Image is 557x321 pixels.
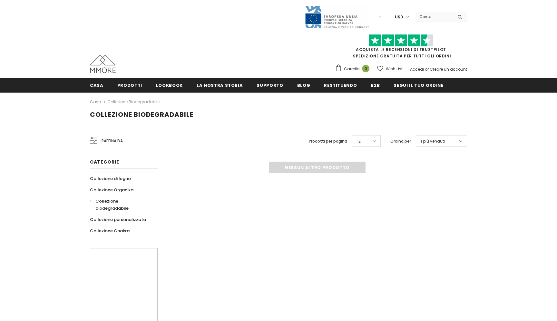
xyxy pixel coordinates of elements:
[90,159,119,165] span: Categorie
[335,64,373,74] a: Carrello 0
[390,138,411,145] label: Ordina per
[95,198,129,211] span: Collezione biodegradabile
[425,66,429,72] span: or
[90,228,130,234] span: Collezione Chakra
[371,82,380,88] span: B2B
[117,78,142,92] a: Prodotti
[335,37,467,59] span: SPEDIZIONE GRATUITA PER TUTTI GLI ORDINI
[362,65,369,72] span: 0
[90,196,151,214] a: Collezione biodegradabile
[90,55,116,73] img: Casi MMORE
[324,82,357,88] span: Restituendo
[386,66,403,72] span: Wish List
[377,63,403,75] a: Wish List
[305,5,369,29] img: Javni Razpis
[257,78,283,92] a: supporto
[369,34,433,47] img: Fidati di Pilot Stars
[90,187,133,193] span: Collezione Organika
[305,14,369,19] a: Javni Razpis
[197,78,243,92] a: La nostra storia
[90,110,193,119] span: Collezione biodegradabile
[415,12,453,21] input: Search Site
[90,225,130,236] a: Collezione Chakra
[371,78,380,92] a: B2B
[430,66,467,72] a: Creare un account
[297,78,310,92] a: Blog
[107,99,160,105] a: Collezione biodegradabile
[90,184,133,196] a: Collezione Organika
[156,82,183,88] span: Lookbook
[410,66,424,72] a: Accedi
[394,78,443,92] a: Segui il tuo ordine
[90,82,103,88] span: Casa
[90,98,101,106] a: Casa
[297,82,310,88] span: Blog
[421,138,445,145] span: I più venduti
[156,78,183,92] a: Lookbook
[102,137,123,145] span: Raffina da
[394,82,443,88] span: Segui il tuo ordine
[357,138,361,145] span: 12
[90,78,103,92] a: Casa
[197,82,243,88] span: La nostra storia
[309,138,347,145] label: Prodotti per pagina
[395,14,403,20] span: USD
[257,82,283,88] span: supporto
[90,176,131,182] span: Collezione di legno
[90,173,131,184] a: Collezione di legno
[344,66,359,72] span: Carrello
[90,214,146,225] a: Collezione personalizzata
[90,216,146,223] span: Collezione personalizzata
[356,47,446,52] a: Acquista le recensioni di TrustPilot
[117,82,142,88] span: Prodotti
[324,78,357,92] a: Restituendo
